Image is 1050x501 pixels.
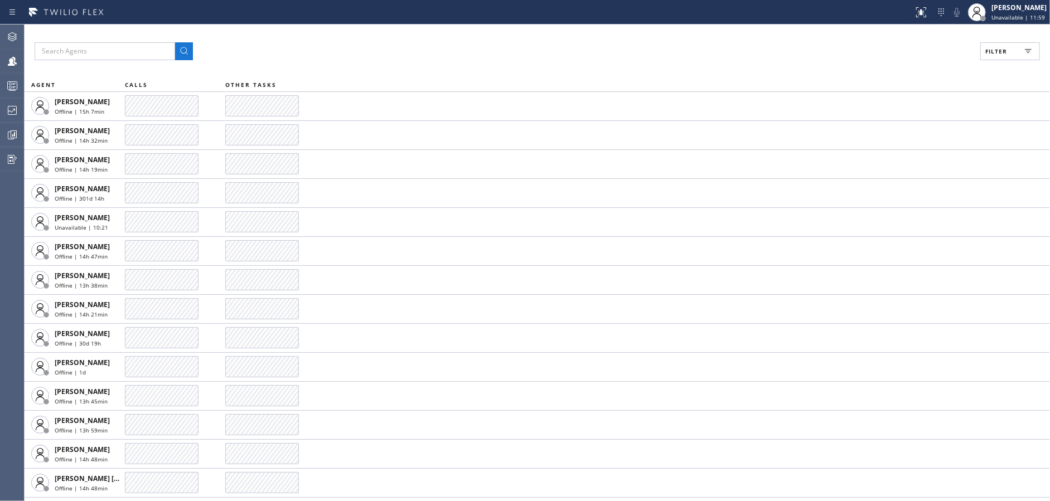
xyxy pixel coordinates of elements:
span: CALLS [125,81,148,89]
span: [PERSON_NAME] [55,387,110,396]
span: AGENT [31,81,56,89]
span: OTHER TASKS [225,81,277,89]
span: Offline | 14h 47min [55,252,108,260]
span: [PERSON_NAME] [55,184,110,193]
span: Offline | 14h 32min [55,137,108,144]
span: Offline | 15h 7min [55,108,104,115]
span: Offline | 13h 38min [55,281,108,289]
span: Offline | 14h 21min [55,310,108,318]
span: [PERSON_NAME] [PERSON_NAME] [55,474,167,483]
span: Offline | 14h 48min [55,484,108,492]
span: Unavailable | 11:59 [991,13,1045,21]
span: [PERSON_NAME] [55,358,110,367]
span: Unavailable | 10:21 [55,223,108,231]
span: [PERSON_NAME] [55,242,110,251]
span: [PERSON_NAME] [55,155,110,164]
div: [PERSON_NAME] [991,3,1047,12]
span: Offline | 14h 19min [55,166,108,173]
span: [PERSON_NAME] [55,271,110,280]
span: [PERSON_NAME] [55,126,110,135]
span: [PERSON_NAME] [55,416,110,425]
span: Offline | 30d 19h [55,339,101,347]
span: [PERSON_NAME] [55,300,110,309]
span: Offline | 13h 59min [55,426,108,434]
span: Offline | 13h 45min [55,397,108,405]
input: Search Agents [35,42,175,60]
span: [PERSON_NAME] [55,97,110,106]
span: [PERSON_NAME] [55,329,110,338]
button: Filter [980,42,1040,60]
span: [PERSON_NAME] [55,445,110,454]
span: Offline | 301d 14h [55,194,104,202]
span: Offline | 14h 48min [55,455,108,463]
span: [PERSON_NAME] [55,213,110,222]
span: Offline | 1d [55,368,86,376]
span: Filter [985,47,1007,55]
button: Mute [949,4,965,20]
